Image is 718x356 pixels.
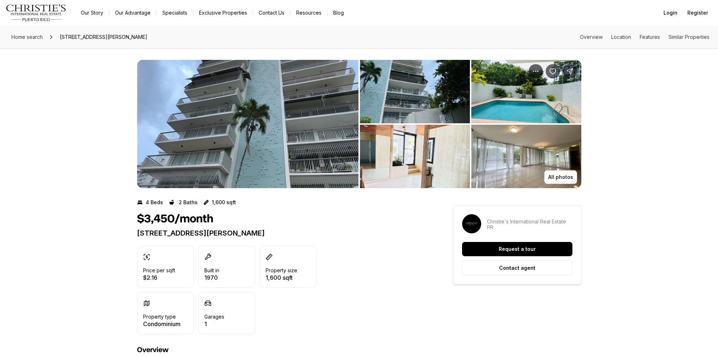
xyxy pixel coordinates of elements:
p: Condominium [143,321,180,327]
button: Login [659,6,682,20]
span: Home search [11,34,43,40]
li: 1 of 4 [137,60,358,188]
button: Contact agent [462,260,572,275]
a: Resources [290,8,327,18]
p: Property size [266,268,297,273]
button: Save Property: 1367 LUCHETTI ST ST #2 [546,64,560,78]
a: Our Advantage [109,8,156,18]
p: Built in [204,268,219,273]
div: Listing Photos [137,60,581,188]
button: Share Property: 1367 LUCHETTI ST ST #2 [563,64,577,78]
button: View image gallery [471,60,581,123]
a: Blog [327,8,350,18]
a: Home search [9,31,46,43]
p: Price per sqft [143,268,175,273]
button: View image gallery [471,125,581,188]
nav: Page section menu [580,34,709,40]
a: Skip to: Features [640,34,660,40]
button: View image gallery [360,125,470,188]
button: View image gallery [360,60,470,123]
p: 1970 [204,275,219,280]
a: Our Story [75,8,109,18]
p: Garages [204,314,224,320]
button: Request a tour [462,242,572,256]
p: $2.16 [143,275,175,280]
p: Christie's International Real Estate PR [487,219,572,230]
a: Skip to: Similar Properties [669,34,709,40]
span: [STREET_ADDRESS][PERSON_NAME] [57,31,150,43]
a: Exclusive Properties [193,8,253,18]
span: Login [664,10,677,16]
button: Register [683,6,712,20]
p: [STREET_ADDRESS][PERSON_NAME] [137,229,428,237]
p: 1,600 sqft [212,200,236,205]
p: 1,600 sqft [266,275,297,280]
p: Property type [143,314,176,320]
li: 2 of 4 [360,60,581,188]
button: Contact Us [253,8,290,18]
p: Request a tour [499,246,536,252]
p: 4 Beds [146,200,163,205]
h1: $3,450/month [137,212,213,226]
p: All photos [548,174,573,180]
button: All photos [544,170,577,184]
a: Skip to: Overview [580,34,603,40]
p: 2 Baths [179,200,198,205]
a: Specialists [157,8,193,18]
p: 1 [204,321,224,327]
span: Register [687,10,708,16]
button: View image gallery [137,60,358,188]
button: Property options [529,64,543,78]
a: Skip to: Location [611,34,631,40]
p: Contact agent [499,265,535,271]
img: logo [6,4,67,21]
h4: Overview [137,346,428,354]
